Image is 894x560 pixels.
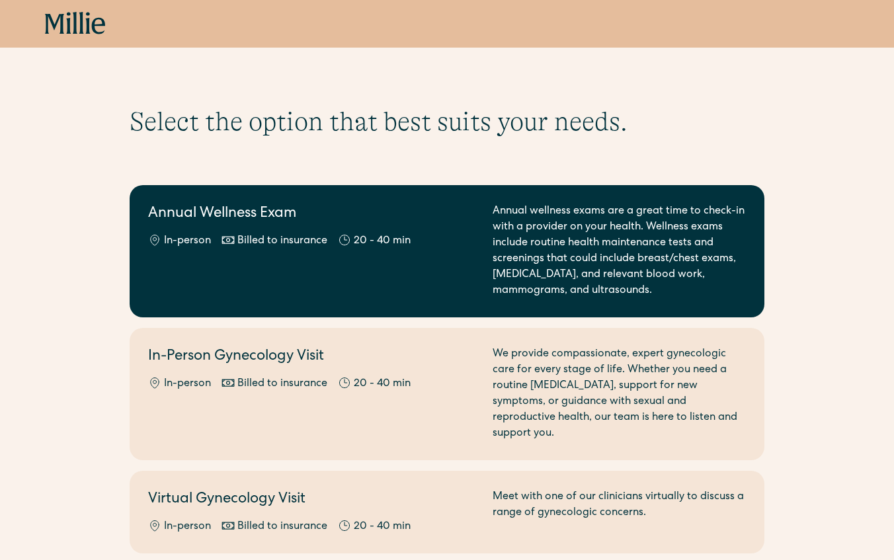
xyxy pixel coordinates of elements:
div: We provide compassionate, expert gynecologic care for every stage of life. Whether you need a rou... [493,346,746,442]
div: 20 - 40 min [354,233,411,249]
div: In-person [164,376,211,392]
div: 20 - 40 min [354,376,411,392]
div: Annual wellness exams are a great time to check-in with a provider on your health. Wellness exams... [493,204,746,299]
h2: Virtual Gynecology Visit [148,489,477,511]
a: Annual Wellness ExamIn-personBilled to insurance20 - 40 minAnnual wellness exams are a great time... [130,185,764,317]
div: Meet with one of our clinicians virtually to discuss a range of gynecologic concerns. [493,489,746,535]
div: Billed to insurance [237,233,327,249]
a: Virtual Gynecology VisitIn-personBilled to insurance20 - 40 minMeet with one of our clinicians vi... [130,471,764,553]
div: 20 - 40 min [354,519,411,535]
h2: In-Person Gynecology Visit [148,346,477,368]
div: Billed to insurance [237,519,327,535]
div: In-person [164,519,211,535]
h1: Select the option that best suits your needs. [130,106,764,138]
a: In-Person Gynecology VisitIn-personBilled to insurance20 - 40 minWe provide compassionate, expert... [130,328,764,460]
h2: Annual Wellness Exam [148,204,477,225]
div: In-person [164,233,211,249]
div: Billed to insurance [237,376,327,392]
